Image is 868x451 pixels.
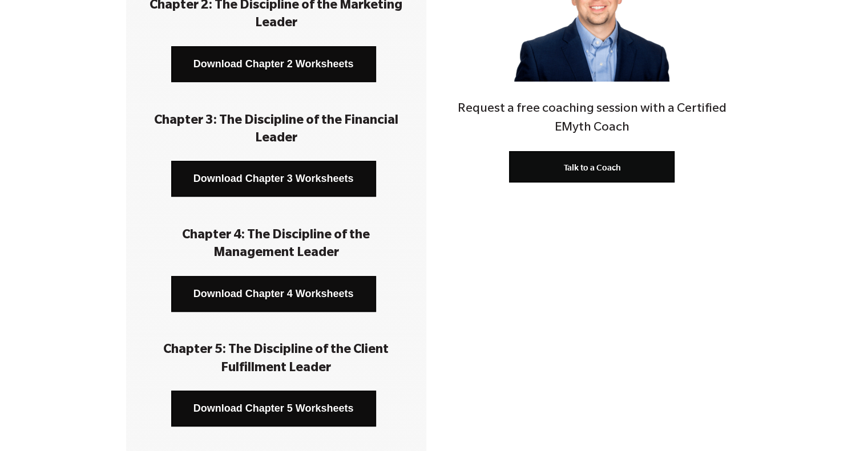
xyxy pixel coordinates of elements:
a: Download Chapter 2 Worksheets [171,46,376,82]
a: Talk to a Coach [509,151,675,182]
h4: Request a free coaching session with a Certified EMyth Coach [442,100,742,139]
a: Download Chapter 5 Worksheets [171,391,376,426]
h3: Chapter 4: The Discipline of the Management Leader [143,227,409,263]
span: Talk to a Coach [563,162,620,172]
a: Download Chapter 4 Worksheets [171,276,376,312]
a: Download Chapter 3 Worksheets [171,161,376,197]
h3: Chapter 5: The Discipline of the Client Fulfillment Leader [143,342,409,377]
iframe: Chat Widget [811,396,868,451]
h3: Chapter 3: The Discipline of the Financial Leader [143,113,409,148]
